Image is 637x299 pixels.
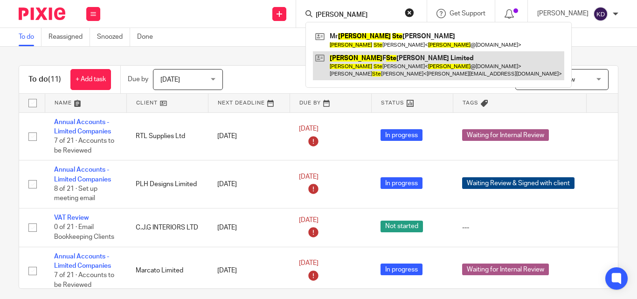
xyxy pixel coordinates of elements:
input: Search [315,11,399,20]
span: [DATE] [160,76,180,83]
td: [DATE] [208,112,290,160]
td: [DATE] [208,160,290,209]
a: To do [19,28,42,46]
p: Due by [128,75,148,84]
a: Annual Accounts - Limited Companies [54,167,111,182]
span: Not started [381,221,423,232]
span: (11) [48,76,61,83]
td: RTL Supplies Ltd [126,112,208,160]
td: PLH Designs Limited [126,160,208,209]
a: Snoozed [97,28,130,46]
div: --- [462,223,577,232]
button: Clear [405,8,414,17]
td: [DATE] [208,209,290,247]
a: Done [137,28,160,46]
span: 7 of 21 · Accounts to be Reviewed [54,272,114,288]
span: In progress [381,129,422,141]
p: [PERSON_NAME] [537,9,589,18]
span: In progress [381,264,422,275]
span: [DATE] [299,217,318,223]
span: [DATE] [299,260,318,266]
span: [DATE] [299,125,318,132]
h1: To do [28,75,61,84]
span: Waiting for Internal Review [462,264,549,275]
span: Waiting Review & Signed with client [462,177,575,189]
a: Reassigned [48,28,90,46]
a: Annual Accounts - Limited Companies [54,253,111,269]
span: 7 of 21 · Accounts to be Reviewed [54,138,114,154]
span: Get Support [450,10,485,17]
img: svg%3E [593,7,608,21]
a: VAT Review [54,215,89,221]
span: Waiting for Internal Review [462,129,549,141]
td: Marcato Limited [126,247,208,295]
span: Tags [463,100,478,105]
span: 0 of 21 · Email Bookkeeping Clients [54,224,114,241]
img: Pixie [19,7,65,20]
span: 8 of 21 · Set up meeting email [54,186,97,202]
td: C.J.G INTERIORS LTD [126,209,208,247]
a: + Add task [70,69,111,90]
td: [DATE] [208,247,290,295]
span: [DATE] [299,174,318,180]
a: Annual Accounts - Limited Companies [54,119,111,135]
span: In progress [381,177,422,189]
